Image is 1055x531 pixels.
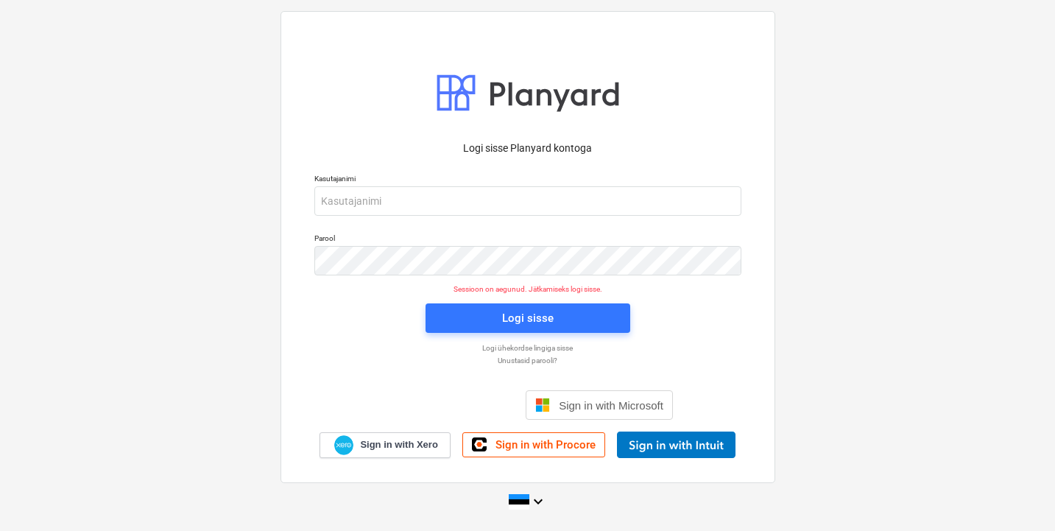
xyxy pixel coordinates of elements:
span: Sign in with Procore [495,438,596,451]
p: Kasutajanimi [314,174,741,186]
input: Kasutajanimi [314,186,741,216]
img: Xero logo [334,435,353,455]
a: Unustasid parooli? [307,356,749,365]
a: Sign in with Xero [320,432,451,458]
img: Microsoft logo [535,398,550,412]
p: Logi sisse Planyard kontoga [314,141,741,156]
iframe: Кнопка "Увійти через Google" [375,389,521,421]
button: Logi sisse [426,303,630,333]
p: Sessioon on aegunud. Jätkamiseks logi sisse. [306,284,750,294]
p: Parool [314,233,741,246]
span: Sign in with Microsoft [559,399,663,412]
a: Sign in with Procore [462,432,605,457]
span: Sign in with Xero [360,438,437,451]
div: Logi sisse [502,309,554,328]
a: Logi ühekordse lingiga sisse [307,343,749,353]
div: Увійти через Google (відкриється в новій вкладці) [382,389,514,421]
i: keyboard_arrow_down [529,493,547,510]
